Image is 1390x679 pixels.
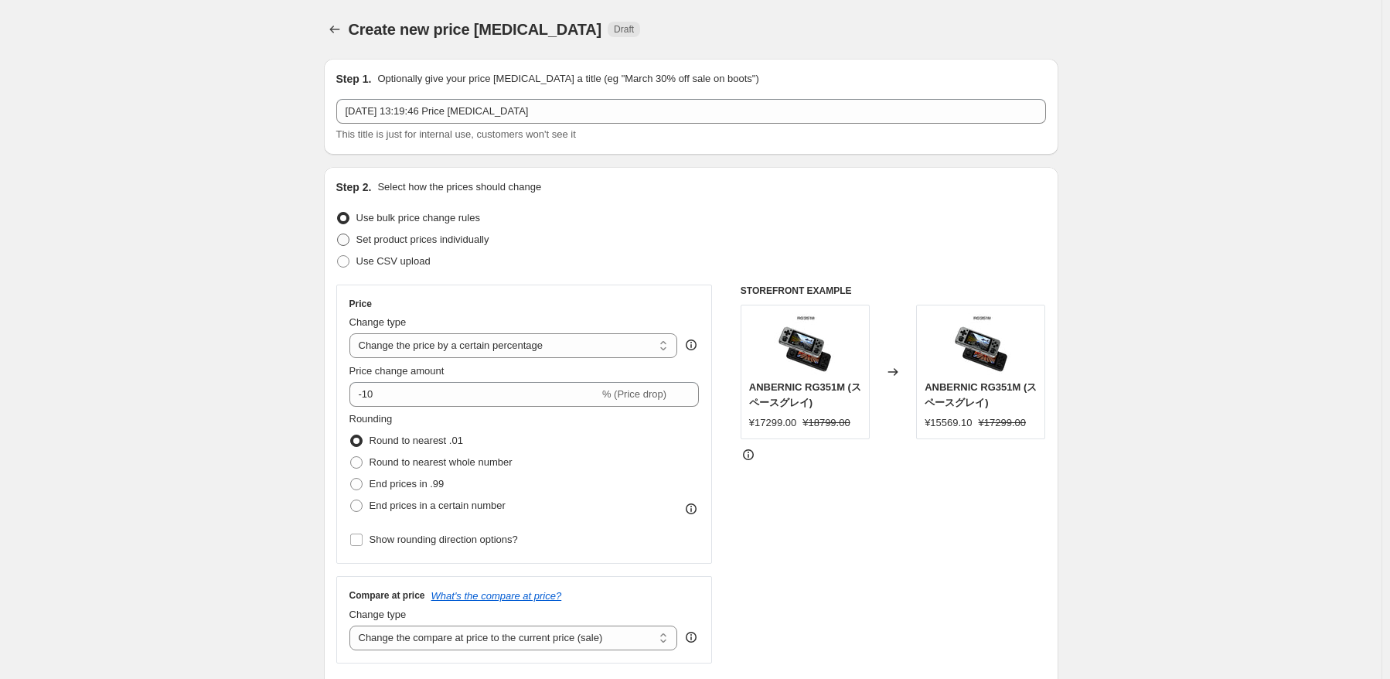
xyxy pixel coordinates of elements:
span: Use bulk price change rules [356,212,480,223]
span: Set product prices individually [356,234,489,245]
span: End prices in a certain number [370,500,506,511]
div: ¥15569.10 [925,415,972,431]
span: Create new price [MEDICAL_DATA] [349,21,602,38]
img: e2211f4b5504c3149c80a6d555d93e11_80x.jpg [950,313,1012,375]
strike: ¥18799.00 [802,415,850,431]
button: What's the compare at price? [431,590,562,602]
span: End prices in .99 [370,478,445,490]
span: % (Price drop) [602,388,666,400]
span: Change type [349,316,407,328]
span: Change type [349,609,407,620]
h3: Price [349,298,372,310]
span: Show rounding direction options? [370,534,518,545]
span: ANBERNIC RG351M (スペースグレイ) [925,381,1037,408]
span: Price change amount [349,365,445,377]
img: e2211f4b5504c3149c80a6d555d93e11_80x.jpg [774,313,836,375]
div: help [683,630,699,645]
span: ANBERNIC RG351M (スペースグレイ) [749,381,861,408]
div: help [683,337,699,353]
span: Round to nearest .01 [370,435,463,446]
input: 30% off holiday sale [336,99,1046,124]
h2: Step 2. [336,179,372,195]
span: Round to nearest whole number [370,456,513,468]
strike: ¥17299.00 [979,415,1026,431]
span: Rounding [349,413,393,425]
span: This title is just for internal use, customers won't see it [336,128,576,140]
h6: STOREFRONT EXAMPLE [741,285,1046,297]
h2: Step 1. [336,71,372,87]
span: Draft [614,23,634,36]
div: ¥17299.00 [749,415,796,431]
input: -15 [349,382,599,407]
span: Use CSV upload [356,255,431,267]
p: Select how the prices should change [377,179,541,195]
p: Optionally give your price [MEDICAL_DATA] a title (eg "March 30% off sale on boots") [377,71,758,87]
button: Price change jobs [324,19,346,40]
h3: Compare at price [349,589,425,602]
